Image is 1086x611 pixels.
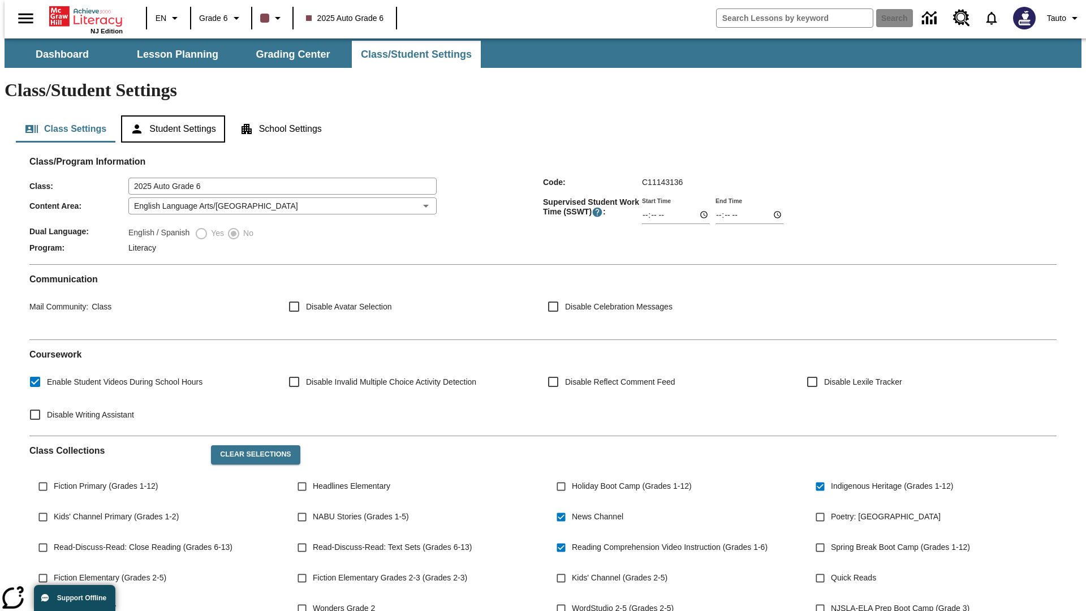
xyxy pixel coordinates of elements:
[642,178,683,187] span: C11143136
[29,274,1057,330] div: Communication
[29,227,128,236] span: Dual Language :
[208,227,224,239] span: Yes
[313,572,467,584] span: Fiction Elementary Grades 2-3 (Grades 2-3)
[150,8,187,28] button: Language: EN, Select a language
[306,376,476,388] span: Disable Invalid Multiple Choice Activity Detection
[717,9,873,27] input: search field
[29,201,128,210] span: Content Area :
[5,38,1081,68] div: SubNavbar
[90,28,123,35] span: NJ Edition
[572,541,768,553] span: Reading Comprehension Video Instruction (Grades 1-6)
[29,243,128,252] span: Program :
[543,178,642,187] span: Code :
[1006,3,1042,33] button: Select a new avatar
[5,80,1081,101] h1: Class/Student Settings
[977,3,1006,33] a: Notifications
[29,302,88,311] span: Mail Community :
[352,41,481,68] button: Class/Student Settings
[1013,7,1036,29] img: Avatar
[240,227,253,239] span: No
[236,41,350,68] button: Grading Center
[306,12,384,24] span: 2025 Auto Grade 6
[915,3,946,34] a: Data Center
[16,115,1070,143] div: Class/Student Settings
[54,480,158,492] span: Fiction Primary (Grades 1-12)
[1047,12,1066,24] span: Tauto
[34,585,115,611] button: Support Offline
[831,480,953,492] span: Indigenous Heritage (Grades 1-12)
[29,156,1057,167] h2: Class/Program Information
[57,594,106,602] span: Support Offline
[49,5,123,28] a: Home
[642,196,671,205] label: Start Time
[256,8,289,28] button: Class color is dark brown. Change class color
[128,243,156,252] span: Literacy
[29,349,1057,360] h2: Course work
[47,409,134,421] span: Disable Writing Assistant
[29,445,202,456] h2: Class Collections
[88,302,111,311] span: Class
[231,115,331,143] button: School Settings
[16,115,115,143] button: Class Settings
[49,4,123,35] div: Home
[54,541,232,553] span: Read-Discuss-Read: Close Reading (Grades 6-13)
[6,41,119,68] button: Dashboard
[47,376,202,388] span: Enable Student Videos During School Hours
[29,349,1057,427] div: Coursework
[565,301,673,313] span: Disable Celebration Messages
[128,197,437,214] div: English Language Arts/[GEOGRAPHIC_DATA]
[831,541,970,553] span: Spring Break Boot Camp (Grades 1-12)
[572,480,692,492] span: Holiday Boot Camp (Grades 1-12)
[121,41,234,68] button: Lesson Planning
[831,572,876,584] span: Quick Reads
[29,167,1057,255] div: Class/Program Information
[831,511,941,523] span: Poetry: [GEOGRAPHIC_DATA]
[543,197,642,218] span: Supervised Student Work Time (SSWT) :
[29,274,1057,285] h2: Communication
[592,206,603,218] button: Supervised Student Work Time is the timeframe when students can take LevelSet and when lessons ar...
[1042,8,1086,28] button: Profile/Settings
[572,511,623,523] span: News Channel
[29,182,128,191] span: Class :
[313,541,472,553] span: Read-Discuss-Read: Text Sets (Grades 6-13)
[9,2,42,35] button: Open side menu
[572,572,667,584] span: Kids' Channel (Grades 2-5)
[54,572,166,584] span: Fiction Elementary (Grades 2-5)
[128,178,437,195] input: Class
[128,227,189,240] label: English / Spanish
[199,12,228,24] span: Grade 6
[121,115,225,143] button: Student Settings
[211,445,300,464] button: Clear Selections
[195,8,248,28] button: Grade: Grade 6, Select a grade
[54,511,179,523] span: Kids' Channel Primary (Grades 1-2)
[5,41,482,68] div: SubNavbar
[946,3,977,33] a: Resource Center, Will open in new tab
[306,301,392,313] span: Disable Avatar Selection
[313,511,409,523] span: NABU Stories (Grades 1-5)
[313,480,390,492] span: Headlines Elementary
[156,12,166,24] span: EN
[824,376,902,388] span: Disable Lexile Tracker
[716,196,742,205] label: End Time
[565,376,675,388] span: Disable Reflect Comment Feed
